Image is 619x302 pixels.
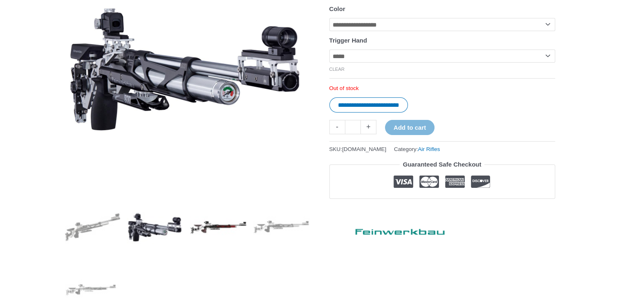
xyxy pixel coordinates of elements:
p: Out of stock [329,85,555,92]
span: Category: [394,144,440,154]
span: [DOMAIN_NAME] [342,146,386,152]
input: Product quantity [345,120,361,134]
a: Clear options [329,67,345,72]
a: - [329,120,345,134]
iframe: Customer reviews powered by Trustpilot [329,205,555,215]
img: FWB 800 X - Image 4 [253,198,310,255]
img: FWB 800 X - Image 2 [127,198,184,255]
img: FWB 800 X - Image 3 [190,198,247,255]
img: FWB 800 X [64,198,121,255]
legend: Guaranteed Safe Checkout [400,159,485,170]
label: Trigger Hand [329,37,367,44]
a: Air Rifles [418,146,440,152]
label: Color [329,5,345,12]
span: SKU: [329,144,387,154]
a: + [361,120,376,134]
a: Feinwerkbau [329,221,452,239]
button: Add to cart [385,120,434,135]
